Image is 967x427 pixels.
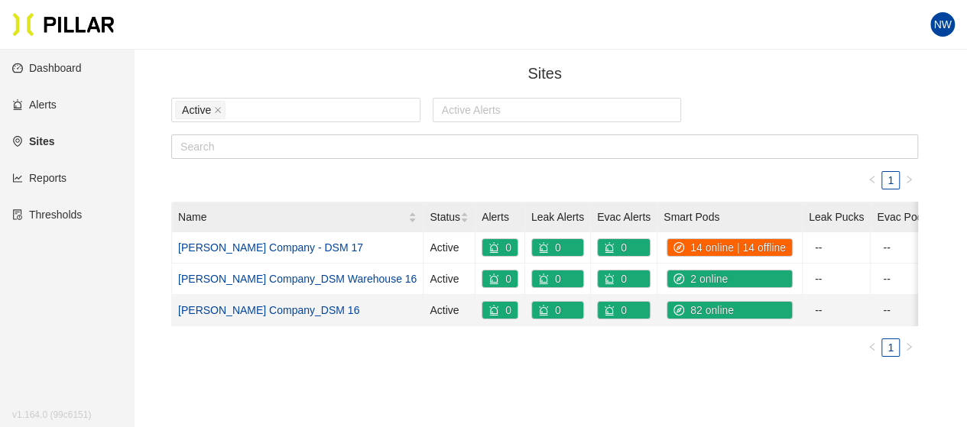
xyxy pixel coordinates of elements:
[178,304,359,316] a: [PERSON_NAME] Company_DSM 16
[900,171,918,189] button: right
[604,305,621,315] span: alert
[12,209,82,221] a: exceptionThresholds
[598,273,633,285] a: alert0
[868,342,877,351] span: left
[430,209,460,225] span: Status
[673,305,690,315] span: compass
[863,338,881,357] li: Previous Page
[657,202,803,232] th: Smart Pods
[482,304,518,316] a: alert0
[532,273,567,285] a: alert0
[900,171,918,189] li: Next Page
[900,338,918,357] button: right
[482,241,518,254] a: alert0
[12,62,82,74] a: dashboardDashboard
[182,102,211,118] span: Active
[904,175,913,184] span: right
[815,302,864,319] div: --
[673,273,690,284] span: compass
[525,202,591,232] th: Leak Alerts
[604,242,621,253] span: alert
[482,273,518,285] a: alert0
[12,172,67,184] a: line-chartReports
[12,12,115,37] img: Pillar Technologies
[538,305,555,315] span: alert
[598,241,633,254] a: alert0
[527,65,561,82] span: Sites
[882,172,899,189] a: 1
[900,338,918,357] li: Next Page
[12,99,57,111] a: alertAlerts
[604,273,621,284] span: alert
[933,12,951,37] span: NW
[815,270,864,287] div: --
[667,302,740,319] div: 82 online
[538,273,555,284] span: alert
[488,273,505,284] span: alert
[488,242,505,253] span: alert
[591,202,657,232] th: Evac Alerts
[214,106,222,115] span: close
[904,342,913,351] span: right
[423,295,475,326] td: Active
[863,171,881,189] button: left
[863,338,881,357] button: left
[815,239,864,256] div: --
[423,264,475,295] td: Active
[12,135,54,147] a: environmentSites
[488,305,505,315] span: alert
[178,241,363,254] a: [PERSON_NAME] Company - DSM 17
[863,171,881,189] li: Previous Page
[883,302,928,319] div: --
[475,202,525,232] th: Alerts
[871,202,935,232] th: Evac Pods
[538,242,555,253] span: alert
[883,270,928,287] div: --
[178,273,417,285] a: [PERSON_NAME] Company_DSM Warehouse 16
[598,304,633,316] a: alert0
[667,270,734,287] div: 2 online
[171,134,918,159] input: Search
[881,338,900,357] li: 1
[868,175,877,184] span: left
[532,241,567,254] a: alert0
[178,209,408,225] span: Name
[803,202,871,232] th: Leak Pucks
[423,232,475,264] td: Active
[881,171,900,189] li: 1
[532,304,567,316] a: alert0
[673,242,690,253] span: compass
[883,239,928,256] div: --
[667,239,792,256] div: 14 online | 14 offline
[882,339,899,356] a: 1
